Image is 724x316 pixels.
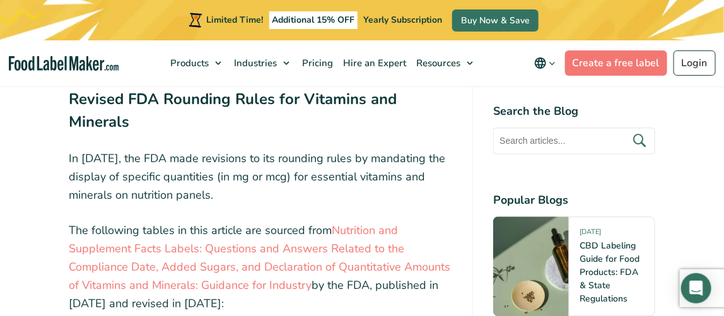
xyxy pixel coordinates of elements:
a: Nutrition and Supplement Facts Labels: Questions and Answers Related to the Compliance Date, Adde... [69,223,450,293]
strong: Revised FDA Rounding Rules for Vitamins and Minerals [69,90,397,132]
span: Additional 15% OFF [269,11,358,29]
span: Industries [230,57,278,69]
a: Login [674,50,716,76]
a: CBD Labeling Guide for Food Products: FDA & State Regulations [580,240,639,305]
a: Industries [228,40,296,86]
span: Resources [412,57,462,69]
a: Pricing [296,40,337,86]
a: Create a free label [565,50,667,76]
span: Hire an Expert [339,57,407,69]
h4: Search the Blog [493,103,655,120]
span: Pricing [298,57,334,69]
a: Products [164,40,228,86]
input: Search articles... [493,128,655,155]
span: Limited Time! [207,14,264,26]
a: Buy Now & Save [452,9,539,32]
p: In [DATE], the FDA made revisions to its rounding rules by mandating the display of specific quan... [69,150,452,204]
span: Yearly Subscription [363,14,442,26]
a: Hire an Expert [337,40,410,86]
span: [DATE] [580,228,601,242]
p: The following tables in this article are sourced from by the FDA, published in [DATE] and revised... [69,222,452,313]
h4: Popular Blogs [493,192,655,209]
a: Resources [410,40,479,86]
div: Open Intercom Messenger [681,273,711,303]
span: Products [166,57,210,69]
